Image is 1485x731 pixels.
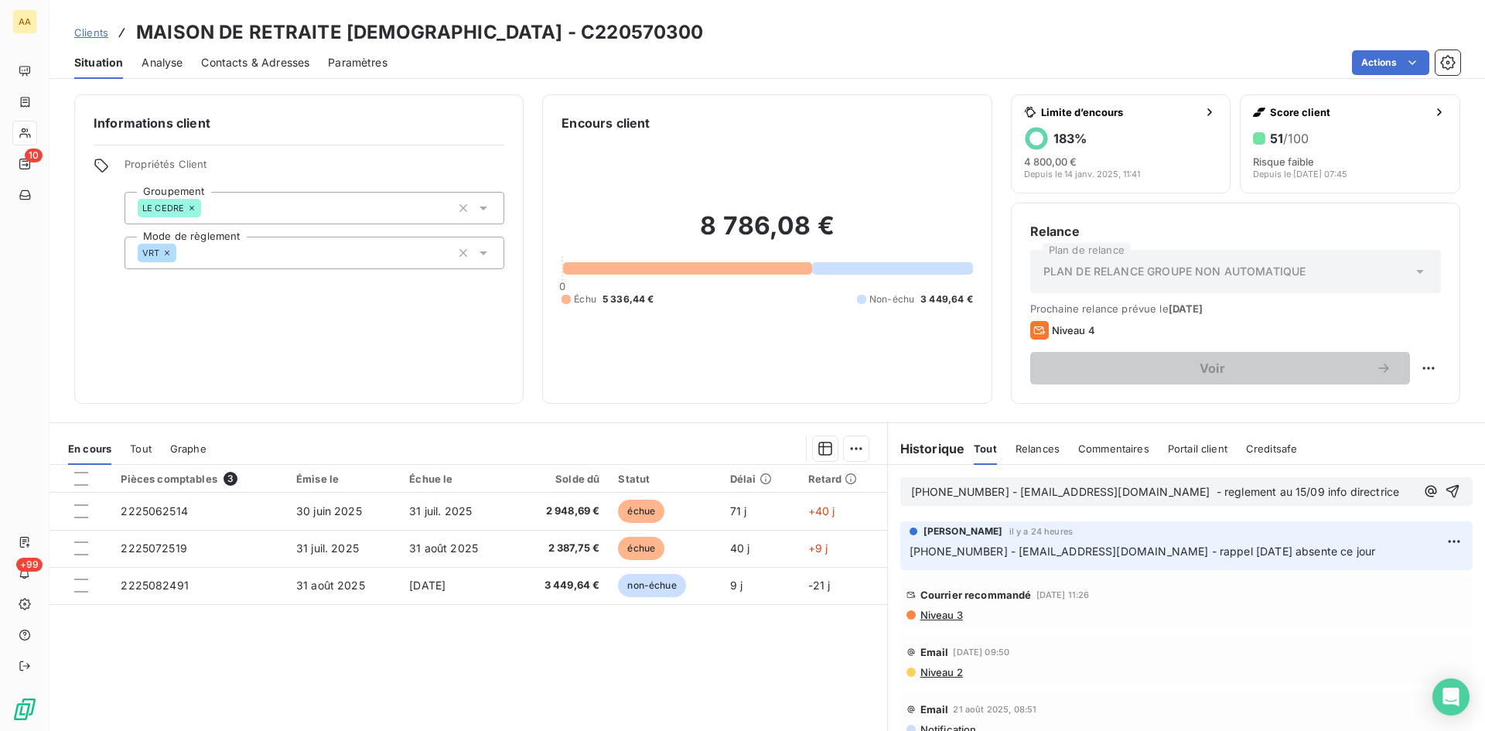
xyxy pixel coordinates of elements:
[919,666,963,678] span: Niveau 2
[953,647,1009,657] span: [DATE] 09:50
[1168,442,1227,455] span: Portail client
[618,500,664,523] span: échue
[224,472,237,486] span: 3
[1030,222,1441,241] h6: Relance
[920,292,973,306] span: 3 449,64 €
[808,473,878,485] div: Retard
[1253,169,1347,179] span: Depuis le [DATE] 07:45
[730,504,747,518] span: 71 j
[201,201,213,215] input: Ajouter une valeur
[121,579,189,592] span: 2225082491
[121,472,278,486] div: Pièces comptables
[74,25,108,40] a: Clients
[618,574,685,597] span: non-échue
[1016,442,1060,455] span: Relances
[910,545,1376,558] span: [PHONE_NUMBER] - [EMAIL_ADDRESS][DOMAIN_NAME] - rappel [DATE] absente ce jour
[808,579,831,592] span: -21 j
[176,246,189,260] input: Ajouter une valeur
[94,114,504,132] h6: Informations client
[559,280,565,292] span: 0
[1030,302,1441,315] span: Prochaine relance prévue le
[1270,106,1427,118] span: Score client
[1041,106,1198,118] span: Limite d’encours
[1283,131,1309,146] span: /100
[1352,50,1429,75] button: Actions
[12,9,37,34] div: AA
[201,55,309,70] span: Contacts & Adresses
[1052,324,1095,336] span: Niveau 4
[911,485,1399,498] span: [PHONE_NUMBER] - [EMAIL_ADDRESS][DOMAIN_NAME] - reglement au 15/09 info directrice
[74,55,123,70] span: Situation
[1169,302,1203,315] span: [DATE]
[142,55,183,70] span: Analyse
[808,541,828,555] span: +9 j
[136,19,704,46] h3: MAISON DE RETRAITE [DEMOGRAPHIC_DATA] - C220570300
[920,589,1032,601] span: Courrier recommandé
[1240,94,1460,193] button: Score client51/100Risque faibleDepuis le [DATE] 07:45
[523,541,600,556] span: 2 387,75 €
[409,504,472,518] span: 31 juil. 2025
[409,473,504,485] div: Échue le
[130,442,152,455] span: Tout
[1043,264,1306,279] span: PLAN DE RELANCE GROUPE NON AUTOMATIQUE
[16,558,43,572] span: +99
[296,504,362,518] span: 30 juin 2025
[730,473,790,485] div: Délai
[142,248,159,258] span: VRT
[1011,94,1231,193] button: Limite d’encours183%4 800,00 €Depuis le 14 janv. 2025, 11:41
[328,55,387,70] span: Paramètres
[25,149,43,162] span: 10
[1432,678,1470,716] div: Open Intercom Messenger
[1009,527,1073,536] span: il y a 24 heures
[603,292,654,306] span: 5 336,44 €
[1049,362,1376,374] span: Voir
[923,524,1003,538] span: [PERSON_NAME]
[869,292,914,306] span: Non-échu
[920,646,949,658] span: Email
[125,158,504,179] span: Propriétés Client
[919,609,963,621] span: Niveau 3
[1246,442,1298,455] span: Creditsafe
[142,203,184,213] span: LE CEDRE
[1053,131,1087,146] h6: 183 %
[920,703,949,716] span: Email
[562,114,650,132] h6: Encours client
[1024,155,1077,168] span: 4 800,00 €
[618,473,711,485] div: Statut
[1030,352,1410,384] button: Voir
[808,504,835,518] span: +40 j
[296,579,365,592] span: 31 août 2025
[730,579,742,592] span: 9 j
[170,442,207,455] span: Graphe
[121,541,187,555] span: 2225072519
[12,697,37,722] img: Logo LeanPay
[1270,131,1309,146] h6: 51
[121,504,188,518] span: 2225062514
[618,537,664,560] span: échue
[953,705,1036,714] span: 21 août 2025, 08:51
[296,541,359,555] span: 31 juil. 2025
[1253,155,1314,168] span: Risque faible
[409,579,445,592] span: [DATE]
[523,473,600,485] div: Solde dû
[574,292,596,306] span: Échu
[74,26,108,39] span: Clients
[730,541,750,555] span: 40 j
[296,473,391,485] div: Émise le
[562,210,972,257] h2: 8 786,08 €
[888,439,965,458] h6: Historique
[409,541,478,555] span: 31 août 2025
[1078,442,1149,455] span: Commentaires
[523,578,600,593] span: 3 449,64 €
[68,442,111,455] span: En cours
[523,504,600,519] span: 2 948,69 €
[1036,590,1090,599] span: [DATE] 11:26
[974,442,997,455] span: Tout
